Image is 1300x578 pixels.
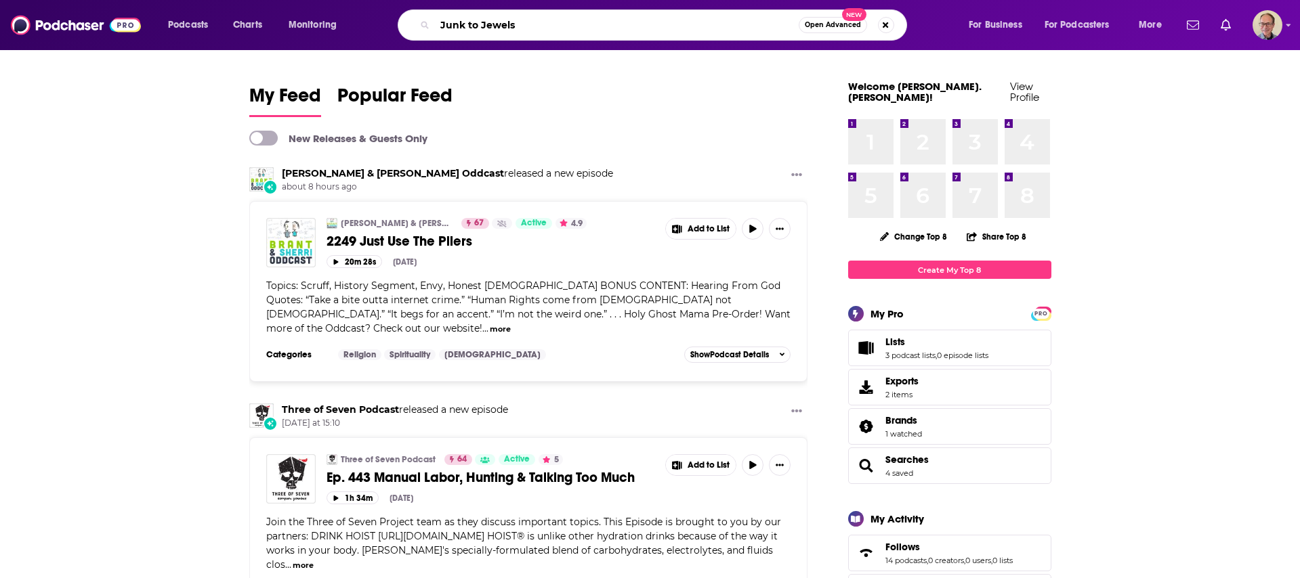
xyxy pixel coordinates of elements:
[341,218,453,229] a: [PERSON_NAME] & [PERSON_NAME] Oddcast
[233,16,262,35] span: Charts
[769,218,791,240] button: Show More Button
[337,84,453,117] a: Popular Feed
[1033,309,1049,319] span: PRO
[411,9,920,41] div: Search podcasts, credits, & more...
[266,454,316,504] img: Ep. 443 Manual Labor, Hunting & Talking Too Much
[805,22,861,28] span: Open Advanced
[885,468,913,478] a: 4 saved
[327,233,656,250] a: 2249 Just Use The Pliers
[848,535,1051,571] span: Follows
[393,257,417,267] div: [DATE]
[249,167,274,192] img: Brant & Sherri Oddcast
[293,560,314,571] button: more
[263,416,278,431] div: New Episode
[885,351,936,360] a: 3 podcast lists
[928,556,964,565] a: 0 creators
[885,414,922,426] a: Brands
[1033,308,1049,318] a: PRO
[159,14,226,36] button: open menu
[282,418,508,429] span: [DATE] at 15:10
[439,349,546,360] a: [DEMOGRAPHIC_DATA]
[690,350,769,359] span: Show Podcast Details
[1045,16,1110,35] span: For Podcasters
[688,224,730,234] span: Add to List
[516,218,552,229] a: Active
[327,469,656,486] a: Ep. 443 Manual Labor, Hunting & Talking Too Much
[474,217,484,230] span: 67
[885,453,929,466] a: Searches
[282,167,504,179] a: Brant & Sherri Oddcast
[848,369,1051,405] a: Exports
[263,179,278,194] div: New Episode
[1253,10,1282,40] span: Logged in as tommy.lynch
[249,403,274,428] img: Three of Seven Podcast
[249,84,321,115] span: My Feed
[168,16,208,35] span: Podcasts
[282,403,508,416] h3: released a new episode
[504,453,530,466] span: Active
[435,14,799,36] input: Search podcasts, credits, & more...
[936,351,937,360] span: ,
[289,16,337,35] span: Monitoring
[853,456,880,475] a: Searches
[1181,14,1204,37] a: Show notifications dropdown
[266,218,316,267] img: 2249 Just Use The Pliers
[1129,14,1179,36] button: open menu
[1215,14,1236,37] a: Show notifications dropdown
[848,447,1051,484] span: Searches
[555,218,587,229] button: 4.9
[282,167,613,180] h3: released a new episode
[390,493,413,503] div: [DATE]
[853,378,880,397] span: Exports
[249,84,321,117] a: My Feed
[1036,14,1129,36] button: open menu
[799,17,867,33] button: Open AdvancedNew
[521,217,547,230] span: Active
[1253,10,1282,40] img: User Profile
[969,16,1022,35] span: For Business
[1139,16,1162,35] span: More
[885,375,919,387] span: Exports
[490,324,511,335] button: more
[327,454,337,465] img: Three of Seven Podcast
[959,14,1039,36] button: open menu
[992,556,1013,565] a: 0 lists
[499,454,535,465] a: Active
[885,390,919,399] span: 2 items
[666,219,736,239] button: Show More Button
[282,403,399,416] a: Three of Seven Podcast
[872,228,956,245] button: Change Top 8
[11,12,141,38] img: Podchaser - Follow, Share and Rate Podcasts
[327,255,382,268] button: 20m 28s
[885,541,920,553] span: Follows
[444,454,472,465] a: 64
[327,491,379,504] button: 1h 34m
[266,280,791,334] span: Topics: Scruff, History Segment, Envy, Honest [DEMOGRAPHIC_DATA] BONUS CONTENT: Hearing From God ...
[991,556,992,565] span: ,
[1253,10,1282,40] button: Show profile menu
[786,167,808,184] button: Show More Button
[966,223,1027,250] button: Share Top 8
[684,347,791,363] button: ShowPodcast Details
[327,469,635,486] span: Ep. 443 Manual Labor, Hunting & Talking Too Much
[848,408,1051,445] span: Brands
[769,454,791,476] button: Show More Button
[327,218,337,229] img: Brant & Sherri Oddcast
[341,454,436,465] a: Three of Seven Podcast
[337,84,453,115] span: Popular Feed
[885,336,988,348] a: Lists
[327,233,472,250] span: 2249 Just Use The Pliers
[885,414,917,426] span: Brands
[848,80,982,104] a: Welcome [PERSON_NAME].[PERSON_NAME]!
[384,349,436,360] a: Spirituality
[461,218,489,229] a: 67
[842,8,866,21] span: New
[688,460,730,470] span: Add to List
